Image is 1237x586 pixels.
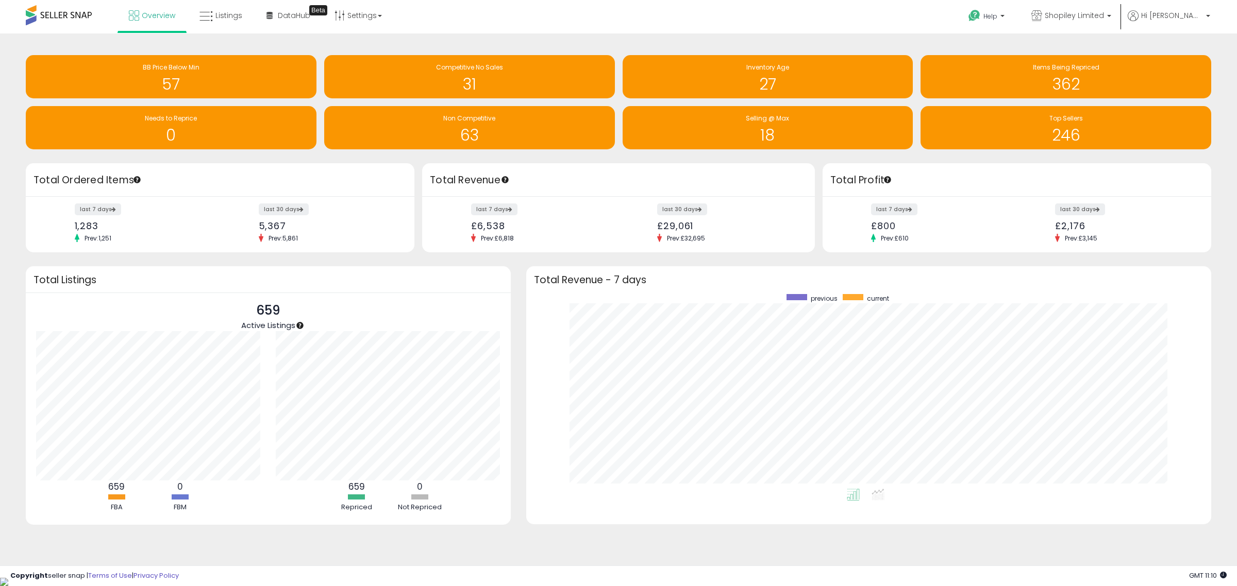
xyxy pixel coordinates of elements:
[34,173,407,187] h3: Total Ordered Items
[1055,220,1193,231] div: £2,176
[811,294,838,303] span: previous
[871,220,1009,231] div: £800
[500,175,510,184] div: Tooltip anchor
[108,480,125,493] b: 659
[926,127,1206,144] h1: 246
[142,10,175,21] span: Overview
[215,10,242,21] span: Listings
[324,55,615,98] a: Competitive No Sales 31
[830,173,1203,187] h3: Total Profit
[926,76,1206,93] h1: 362
[867,294,889,303] span: current
[329,127,610,144] h1: 63
[983,12,997,21] span: Help
[921,55,1211,98] a: Items Being Repriced 362
[75,203,121,215] label: last 7 days
[476,234,519,243] span: Prev: £6,818
[10,571,48,580] strong: Copyright
[746,114,789,123] span: Selling @ Max
[177,480,183,493] b: 0
[241,301,295,320] p: 659
[133,571,179,580] a: Privacy Policy
[471,203,517,215] label: last 7 days
[259,220,397,231] div: 5,367
[883,175,892,184] div: Tooltip anchor
[79,234,116,243] span: Prev: 1,251
[132,175,142,184] div: Tooltip anchor
[960,2,1015,33] a: Help
[34,276,503,284] h3: Total Listings
[534,276,1203,284] h3: Total Revenue - 7 days
[10,571,179,581] div: seller snap | |
[443,114,495,123] span: Non Competitive
[326,503,388,512] div: Repriced
[921,106,1211,149] a: Top Sellers 246
[26,106,316,149] a: Needs to Reprice 0
[1141,10,1203,21] span: Hi [PERSON_NAME]
[471,220,611,231] div: £6,538
[1060,234,1102,243] span: Prev: £3,145
[259,203,309,215] label: last 30 days
[662,234,710,243] span: Prev: £32,695
[26,55,316,98] a: BB Price Below Min 57
[1049,114,1083,123] span: Top Sellers
[417,480,423,493] b: 0
[623,55,913,98] a: Inventory Age 27
[31,76,311,93] h1: 57
[295,321,305,330] div: Tooltip anchor
[430,173,807,187] h3: Total Revenue
[628,76,908,93] h1: 27
[628,127,908,144] h1: 18
[1045,10,1104,21] span: Shopiley Limited
[623,106,913,149] a: Selling @ Max 18
[88,571,132,580] a: Terms of Use
[145,114,197,123] span: Needs to Reprice
[143,63,199,72] span: BB Price Below Min
[31,127,311,144] h1: 0
[1055,203,1105,215] label: last 30 days
[348,480,365,493] b: 659
[241,320,295,331] span: Active Listings
[1033,63,1099,72] span: Items Being Repriced
[75,220,213,231] div: 1,283
[324,106,615,149] a: Non Competitive 63
[746,63,789,72] span: Inventory Age
[1189,571,1227,580] span: 2025-09-15 11:10 GMT
[389,503,451,512] div: Not Repriced
[278,10,310,21] span: DataHub
[263,234,303,243] span: Prev: 5,861
[657,203,707,215] label: last 30 days
[309,5,327,15] div: Tooltip anchor
[657,220,797,231] div: £29,061
[1128,10,1210,33] a: Hi [PERSON_NAME]
[968,9,981,22] i: Get Help
[149,503,211,512] div: FBM
[876,234,914,243] span: Prev: £610
[871,203,917,215] label: last 7 days
[329,76,610,93] h1: 31
[436,63,503,72] span: Competitive No Sales
[86,503,147,512] div: FBA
